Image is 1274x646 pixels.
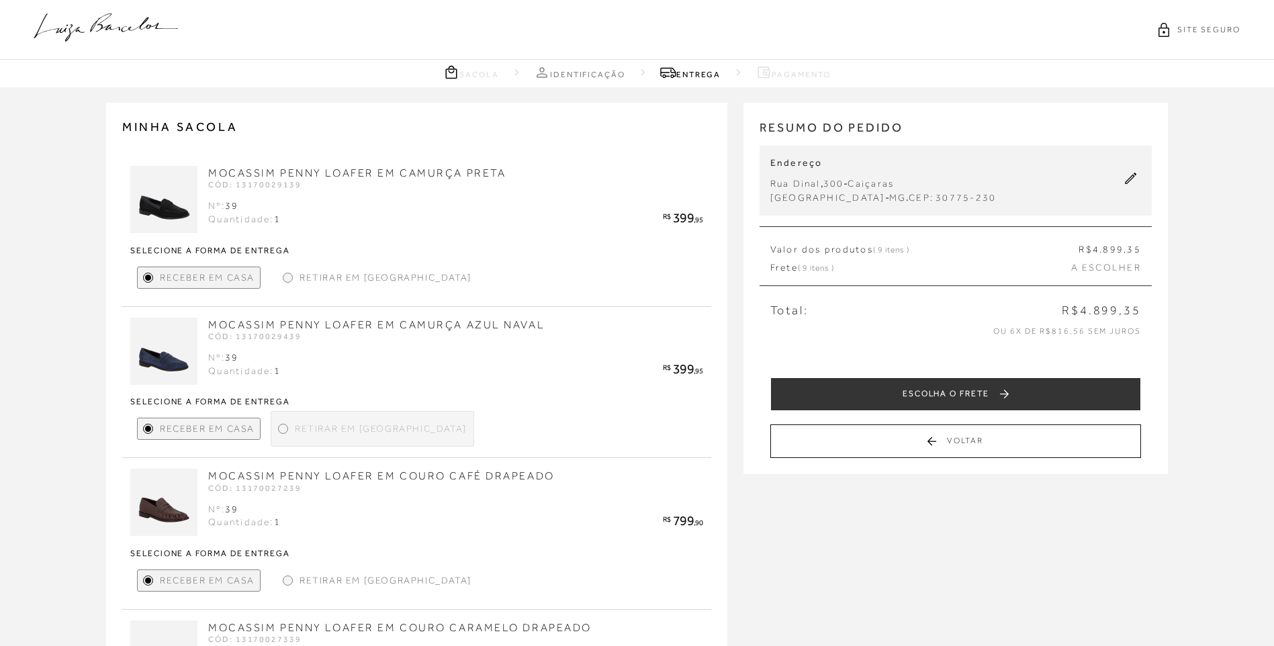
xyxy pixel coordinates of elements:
span: R$ [663,515,670,523]
div: Quantidade: [208,365,281,378]
strong: Selecione a forma de entrega [130,398,703,406]
span: SITE SEGURO [1177,24,1240,36]
span: ( 9 itens ) [873,245,909,255]
span: 399 [673,210,694,225]
strong: Selecione a forma de entrega [130,549,703,557]
span: Receber em Casa [160,271,255,285]
span: Receber em Casa [160,573,255,588]
span: Retirar em [GEOGRAPHIC_DATA] [300,271,471,285]
img: MOCASSIM PENNY LOAFER EM CAMURÇA AZUL NAVAL [130,318,197,385]
span: 300 [823,178,844,189]
a: Entrega [660,64,721,81]
img: MOCASSIM PENNY LOAFER EM COURO CAFÉ DRAPEADO [130,469,197,536]
span: R$ [663,212,670,220]
span: 399 [673,361,694,376]
div: Quantidade: [208,213,281,226]
span: CEP: [909,192,934,203]
span: Valor dos produtos [770,243,909,257]
span: MG [889,192,906,203]
span: ,95 [694,216,703,224]
span: 1 [274,214,281,224]
span: CÓD: 13170027239 [208,483,302,493]
span: ,35 [1124,244,1141,255]
span: Retirar em [GEOGRAPHIC_DATA] [295,422,467,436]
span: CÓD: 13170029139 [208,180,302,189]
p: Endereço [770,156,997,170]
button: Voltar [770,424,1141,458]
a: MOCASSIM PENNY LOAFER EM CAMURÇA PRETA [208,167,506,179]
span: Receber em Casa [160,422,255,436]
div: Quantidade: [208,516,281,529]
span: Retirar em [GEOGRAPHIC_DATA] [300,573,471,588]
span: ( 9 itens ) [798,263,834,273]
span: R$4.899,35 [1062,302,1141,319]
div: - . [770,191,997,205]
h2: RESUMO DO PEDIDO [760,119,1152,146]
a: MOCASSIM PENNY LOAFER EM CAMURÇA AZUL NAVAL [208,319,545,331]
a: Identificação [534,64,625,81]
button: ESCOLHA O FRETE [770,377,1141,411]
span: A ESCOLHER [1071,261,1141,275]
div: Nº: [208,351,281,365]
span: ou 6x de R$816,56 sem juros [993,326,1141,336]
a: Pagamento [756,64,830,81]
span: [GEOGRAPHIC_DATA] [770,192,885,203]
span: 30775-230 [936,192,996,203]
a: MOCASSIM PENNY LOAFER EM COURO CAFÉ DRAPEADO [208,470,555,482]
span: Frete [770,261,834,275]
span: 1 [274,516,281,527]
span: R$ [1079,244,1092,255]
strong: Selecione a forma de entrega [130,246,703,255]
div: Nº: [208,199,281,213]
div: , - [770,177,997,191]
span: ,90 [694,518,703,526]
span: Rua Dinal [770,178,821,189]
span: CÓD: 13170029439 [208,332,302,341]
h2: MINHA SACOLA [122,119,711,135]
span: R$ [663,363,670,371]
span: 39 [225,352,238,363]
a: MOCASSIM PENNY LOAFER EM COURO CARAMELO DRAPEADO [208,622,592,634]
span: Caiçaras [848,178,894,189]
span: 4.899 [1093,244,1124,255]
span: ,95 [694,367,703,375]
div: Nº: [208,503,281,516]
span: CÓD: 13170027339 [208,635,302,644]
span: Total: [770,302,809,319]
span: 799 [673,513,694,528]
span: 39 [225,200,238,211]
span: 39 [225,504,238,514]
span: 1 [274,365,281,376]
a: Sacola [443,64,499,81]
img: MOCASSIM PENNY LOAFER EM CAMURÇA PRETA [130,166,197,233]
